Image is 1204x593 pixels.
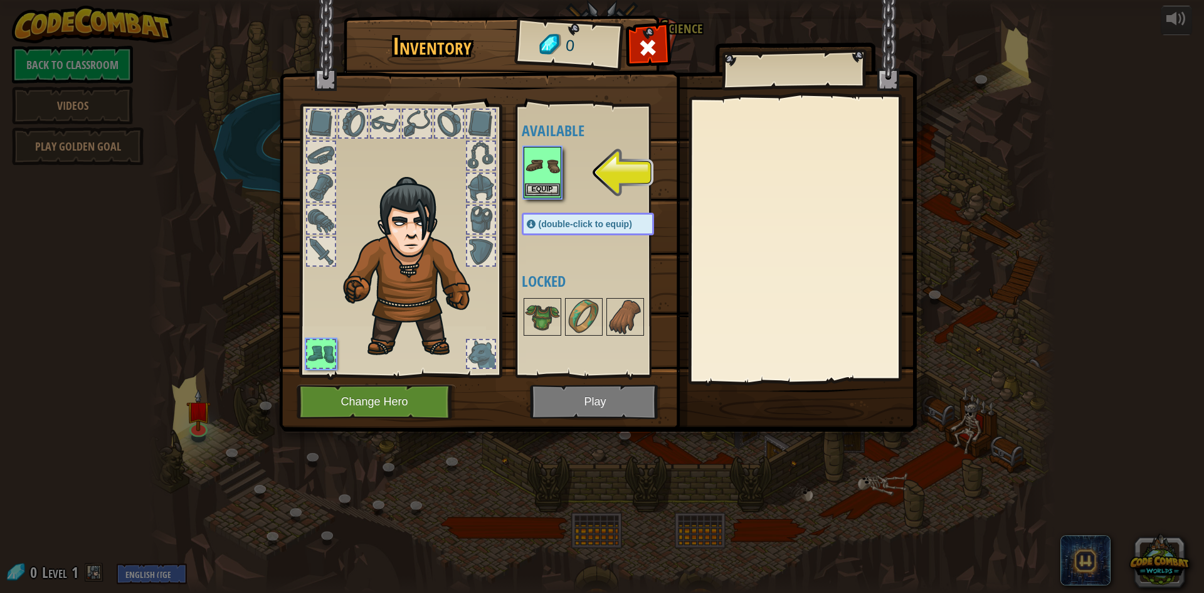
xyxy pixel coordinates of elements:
[522,273,679,289] h4: Locked
[352,33,512,60] h1: Inventory
[297,385,456,419] button: Change Hero
[525,299,560,334] img: portrait.png
[564,35,575,58] span: 0
[337,176,491,359] img: hair_2.png
[566,299,601,334] img: portrait.png
[525,183,560,196] button: Equip
[608,299,643,334] img: portrait.png
[539,219,632,229] span: (double-click to equip)
[525,148,560,183] img: portrait.png
[522,122,679,139] h4: Available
